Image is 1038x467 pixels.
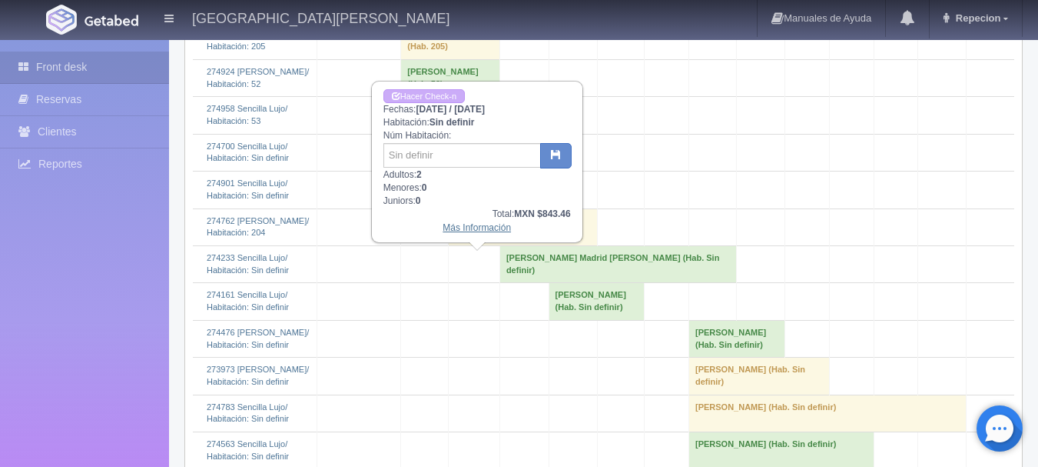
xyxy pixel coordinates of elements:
[422,182,427,193] b: 0
[207,439,289,461] a: 274563 Sencilla Lujo/Habitación: Sin definir
[207,178,289,200] a: 274901 Sencilla Lujo/Habitación: Sin definir
[207,104,287,125] a: 274958 Sencilla Lujo/Habitación: 53
[429,117,475,128] b: Sin definir
[416,169,422,180] b: 2
[401,22,500,59] td: [PERSON_NAME] (Hab. 205)
[416,195,421,206] b: 0
[383,143,541,168] input: Sin definir
[207,365,309,386] a: 273973 [PERSON_NAME]/Habitación: Sin definir
[192,8,449,27] h4: [GEOGRAPHIC_DATA][PERSON_NAME]
[46,5,77,35] img: Getabed
[689,395,967,432] td: [PERSON_NAME] (Hab. Sin definir)
[514,208,570,219] b: MXN $843.46
[207,402,289,424] a: 274783 Sencilla Lujo/Habitación: Sin definir
[689,358,830,395] td: [PERSON_NAME] (Hab. Sin definir)
[383,208,571,221] div: Total:
[443,222,511,233] a: Más Información
[416,104,485,115] b: [DATE] / [DATE]
[373,82,582,242] div: Fechas: Habitación: Núm Habitación: Adultos: Menores: Juniors:
[207,290,289,312] a: 274161 Sencilla Lujo/Habitación: Sin definir
[549,283,645,320] td: [PERSON_NAME] (Hab. Sin definir)
[85,15,138,26] img: Getabed
[207,67,309,88] a: 274924 [PERSON_NAME]/Habitación: 52
[401,59,500,96] td: [PERSON_NAME] (Hab. 52)
[207,142,289,163] a: 274700 Sencilla Lujo/Habitación: Sin definir
[689,320,785,357] td: [PERSON_NAME] (Hab. Sin definir)
[207,216,309,238] a: 274762 [PERSON_NAME]/Habitación: 204
[383,89,465,104] a: Hacer Check-in
[952,12,1001,24] span: Repecion
[207,253,289,275] a: 274233 Sencilla Lujo/Habitación: Sin definir
[499,245,736,282] td: [PERSON_NAME] Madrid [PERSON_NAME] (Hab. Sin definir)
[207,328,309,349] a: 274476 [PERSON_NAME]/Habitación: Sin definir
